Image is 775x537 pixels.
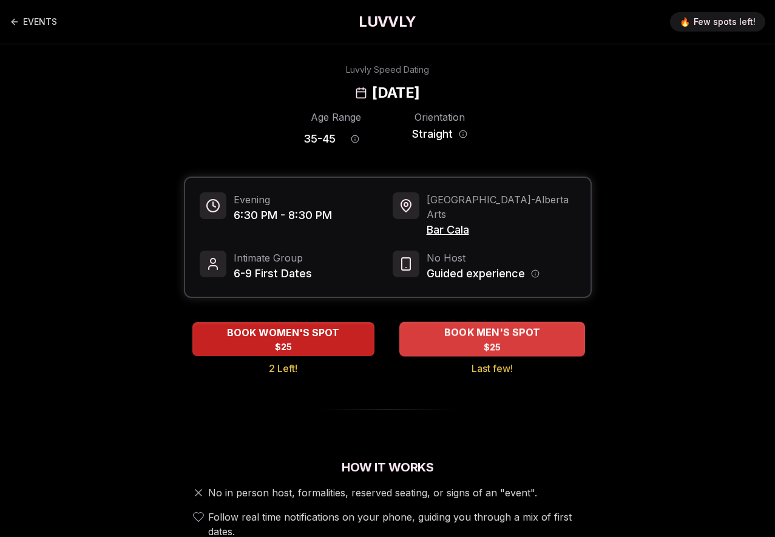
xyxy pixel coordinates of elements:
span: 6:30 PM - 8:30 PM [234,207,332,224]
span: Evening [234,192,332,207]
div: Luvvly Speed Dating [346,64,429,76]
span: [GEOGRAPHIC_DATA] - Alberta Arts [427,192,576,221]
button: Age range information [342,126,368,152]
button: Orientation information [459,130,467,138]
button: Host information [531,269,540,278]
span: Bar Cala [427,221,576,238]
span: $25 [275,341,292,353]
span: Last few! [472,361,513,376]
div: Age Range [303,110,368,124]
span: BOOK WOMEN'S SPOT [225,325,342,340]
span: Few spots left! [694,16,756,28]
button: BOOK WOMEN'S SPOT - 2 Left! [192,322,374,356]
span: Straight [412,126,453,143]
span: No in person host, formalities, reserved seating, or signs of an "event". [208,485,537,500]
span: 35 - 45 [303,130,336,147]
span: No Host [427,251,540,265]
span: 🔥 [680,16,690,28]
span: 2 Left! [269,361,297,376]
button: BOOK MEN'S SPOT - Last few! [399,322,585,356]
a: LUVVLY [359,12,416,32]
span: Guided experience [427,265,525,282]
h2: How It Works [184,459,592,476]
a: Back to events [10,10,57,34]
span: BOOK MEN'S SPOT [441,325,542,340]
span: 6-9 First Dates [234,265,312,282]
span: $25 [483,341,501,353]
div: Orientation [407,110,472,124]
span: Intimate Group [234,251,312,265]
h2: [DATE] [372,83,419,103]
